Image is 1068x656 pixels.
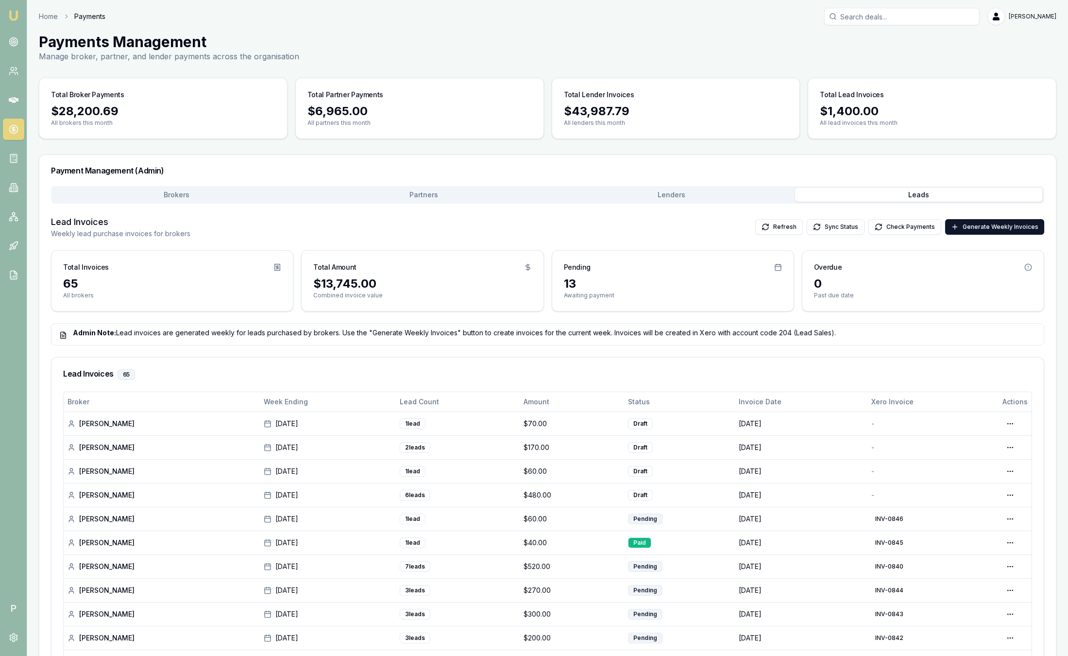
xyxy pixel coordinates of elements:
[51,167,1044,174] h3: Payment Management (Admin)
[871,630,907,646] button: INV-0842
[264,443,392,452] div: [DATE]
[735,602,867,626] td: [DATE]
[313,292,531,299] p: Combined invoice value
[807,219,865,235] button: Sync Status
[313,262,356,272] h3: Total Amount
[871,419,874,428] span: -
[871,443,874,451] span: -
[39,12,58,21] a: Home
[68,419,256,429] div: [PERSON_NAME]
[51,104,275,119] div: $28,200.69
[867,392,999,412] th: Xero Invoice
[564,90,634,100] h3: Total Lender Invoices
[524,443,620,452] div: $170.00
[64,392,260,412] th: Broker
[264,633,392,643] div: [DATE]
[871,583,907,598] button: INV-0844
[260,392,396,412] th: Week Ending
[945,219,1044,235] button: Generate Weekly Invoices
[871,559,907,574] button: INV-0840
[548,188,795,202] button: Lenders
[735,392,867,412] th: Invoice Date
[820,90,883,100] h3: Total Lead Invoices
[118,369,135,380] div: 65
[53,188,300,202] button: Brokers
[628,537,651,548] div: Paid
[307,90,383,100] h3: Total Partner Payments
[68,586,256,595] div: [PERSON_NAME]
[628,514,662,524] div: Pending
[564,276,782,292] div: 13
[735,459,867,483] td: [DATE]
[400,633,430,643] div: 3 lead s
[396,392,519,412] th: Lead Count
[400,418,425,429] div: 1 lead
[524,514,620,524] div: $60.00
[68,609,256,619] div: [PERSON_NAME]
[795,188,1042,202] button: Leads
[264,538,392,548] div: [DATE]
[59,328,1036,338] div: Lead invoices are generated weekly for leads purchased by brokers. Use the "Generate Weekly Invoi...
[524,586,620,595] div: $270.00
[400,561,430,572] div: 7 lead s
[735,554,867,578] td: [DATE]
[735,483,867,507] td: [DATE]
[871,535,907,551] button: INV-0845
[39,12,105,21] nav: breadcrumb
[524,490,620,500] div: $480.00
[68,514,256,524] div: [PERSON_NAME]
[524,466,620,476] div: $60.00
[39,33,299,51] h1: Payments Management
[524,609,620,619] div: $300.00
[524,419,620,429] div: $70.00
[400,514,425,524] div: 1 lead
[735,435,867,459] td: [DATE]
[307,119,532,127] p: All partners this month
[871,511,907,527] button: INV-0846
[74,12,105,21] span: Payments
[564,292,782,299] p: Awaiting payment
[39,51,299,62] p: Manage broker, partner, and lender payments across the organisation
[400,442,430,453] div: 2 lead s
[68,490,256,500] div: [PERSON_NAME]
[3,598,24,619] span: P
[264,514,392,524] div: [DATE]
[264,586,392,595] div: [DATE]
[628,633,662,643] div: Pending
[755,219,803,235] button: Refresh
[8,10,19,21] img: emu-icon-u.png
[735,507,867,531] td: [DATE]
[264,466,392,476] div: [DATE]
[524,633,620,643] div: $200.00
[400,490,430,501] div: 6 lead s
[51,119,275,127] p: All brokers this month
[564,104,788,119] div: $43,987.79
[735,626,867,650] td: [DATE]
[871,467,874,475] span: -
[564,119,788,127] p: All lenders this month
[820,119,1044,127] p: All lead invoices this month
[868,219,941,235] button: Check Payments
[814,276,1032,292] div: 0
[564,262,591,272] h3: Pending
[51,215,190,229] h3: Lead Invoices
[624,392,735,412] th: Status
[51,229,190,239] p: Weekly lead purchase invoices for brokers
[68,466,256,476] div: [PERSON_NAME]
[628,418,653,429] div: Draft
[68,633,256,643] div: [PERSON_NAME]
[264,562,392,571] div: [DATE]
[735,578,867,602] td: [DATE]
[400,585,430,596] div: 3 lead s
[68,562,256,571] div: [PERSON_NAME]
[871,491,874,499] span: -
[520,392,624,412] th: Amount
[63,276,281,292] div: 65
[628,490,653,501] div: Draft
[820,104,1044,119] div: $1,400.00
[400,466,425,477] div: 1 lead
[824,8,980,25] input: Search deals
[999,392,1032,412] th: Actions
[524,538,620,548] div: $40.00
[63,262,109,272] h3: Total Invoices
